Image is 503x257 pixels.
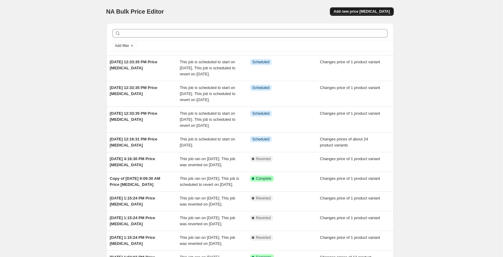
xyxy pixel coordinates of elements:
[320,111,380,116] span: Changes price of 1 product variant
[112,42,136,49] button: Add filter
[320,157,380,161] span: Changes price of 1 product variant
[256,235,271,240] span: Reverted
[110,111,157,122] span: [DATE] 12:33:35 PM Price [MEDICAL_DATA]
[180,157,235,167] span: This job ran on [DATE]. This job was reverted on [DATE].
[110,157,155,167] span: [DATE] 4:16:30 PM Price [MEDICAL_DATA]
[110,85,157,96] span: [DATE] 12:33:35 PM Price [MEDICAL_DATA]
[320,235,380,240] span: Changes price of 1 product variant
[180,216,235,226] span: This job ran on [DATE]. This job was reverted on [DATE].
[320,176,380,181] span: Changes price of 1 product variant
[110,235,155,246] span: [DATE] 1:15:24 PM Price [MEDICAL_DATA]
[110,60,157,70] span: [DATE] 12:33:35 PM Price [MEDICAL_DATA]
[252,60,270,64] span: Scheduled
[256,216,271,220] span: Reverted
[110,176,160,187] span: Copy of [DATE] 9:09:30 AM Price [MEDICAL_DATA]
[110,137,157,147] span: [DATE] 12:16:31 PM Price [MEDICAL_DATA]
[180,85,235,102] span: This job is scheduled to start on [DATE]. This job is scheduled to revert on [DATE].
[252,137,270,142] span: Scheduled
[110,216,155,226] span: [DATE] 1:15:24 PM Price [MEDICAL_DATA]
[256,176,271,181] span: Complete
[320,60,380,64] span: Changes price of 1 product variant
[180,137,235,147] span: This job is scheduled to start on [DATE].
[180,111,235,128] span: This job is scheduled to start on [DATE]. This job is scheduled to revert on [DATE].
[330,7,393,16] button: Add new price [MEDICAL_DATA]
[252,85,270,90] span: Scheduled
[320,196,380,200] span: Changes price of 1 product variant
[180,176,239,187] span: This job ran on [DATE]. This job is scheduled to revert on [DATE].
[334,9,390,14] span: Add new price [MEDICAL_DATA]
[180,60,235,76] span: This job is scheduled to start on [DATE]. This job is scheduled to revert on [DATE].
[106,8,164,15] span: NA Bulk Price Editor
[180,235,235,246] span: This job ran on [DATE]. This job was reverted on [DATE].
[115,43,129,48] span: Add filter
[110,196,155,206] span: [DATE] 1:15:24 PM Price [MEDICAL_DATA]
[256,196,271,201] span: Reverted
[320,137,368,147] span: Changes prices of about 24 product variants
[180,196,235,206] span: This job ran on [DATE]. This job was reverted on [DATE].
[320,85,380,90] span: Changes price of 1 product variant
[256,157,271,161] span: Reverted
[320,216,380,220] span: Changes price of 1 product variant
[252,111,270,116] span: Scheduled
